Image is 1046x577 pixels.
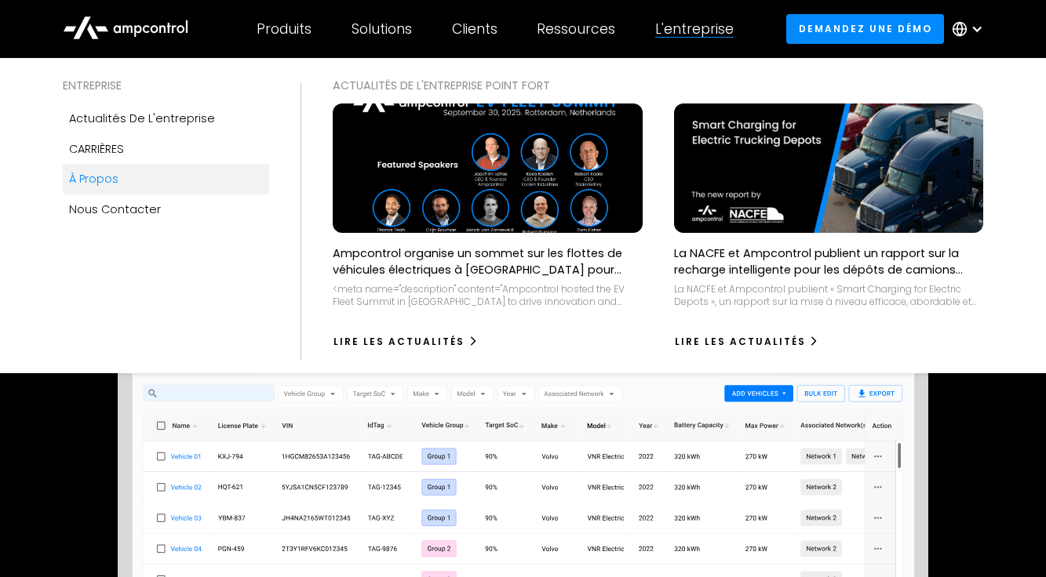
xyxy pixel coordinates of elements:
[333,329,479,354] a: Lire les actualités
[674,245,983,277] p: La NACFE et Ampcontrol publient un rapport sur la recharge intelligente pour les dépôts de camion...
[452,20,497,38] div: Clients
[69,170,118,187] div: À propos
[333,77,983,94] div: ACTUALITÉS DE L'ENTREPRISE Point fort
[63,164,269,194] a: À propos
[333,245,642,277] p: Ampcontrol organise un sommet sur les flottes de véhicules électriques à [GEOGRAPHIC_DATA] pour f...
[674,283,983,307] div: La NACFE et Ampcontrol publient « Smart Charging for Electric Depots », un rapport sur la mise à ...
[674,329,820,354] a: Lire les actualités
[352,20,412,38] div: Solutions
[257,20,312,38] div: Produits
[333,283,642,307] div: <meta name="description" content="Ampcontrol hosted the EV Fleet Summit in [GEOGRAPHIC_DATA] to d...
[537,20,615,38] div: Ressources
[63,134,269,164] a: CARRIÈRES
[333,335,465,349] div: Lire les actualités
[63,77,269,94] div: ENTREPRISE
[655,20,734,38] div: L'entreprise
[675,335,806,349] div: Lire les actualités
[69,201,161,218] div: Nous contacter
[63,103,269,133] a: Actualités de l'entreprise
[69,140,124,158] div: CARRIÈRES
[63,194,269,224] a: Nous contacter
[786,14,944,43] a: Demandez une démo
[69,110,215,127] div: Actualités de l'entreprise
